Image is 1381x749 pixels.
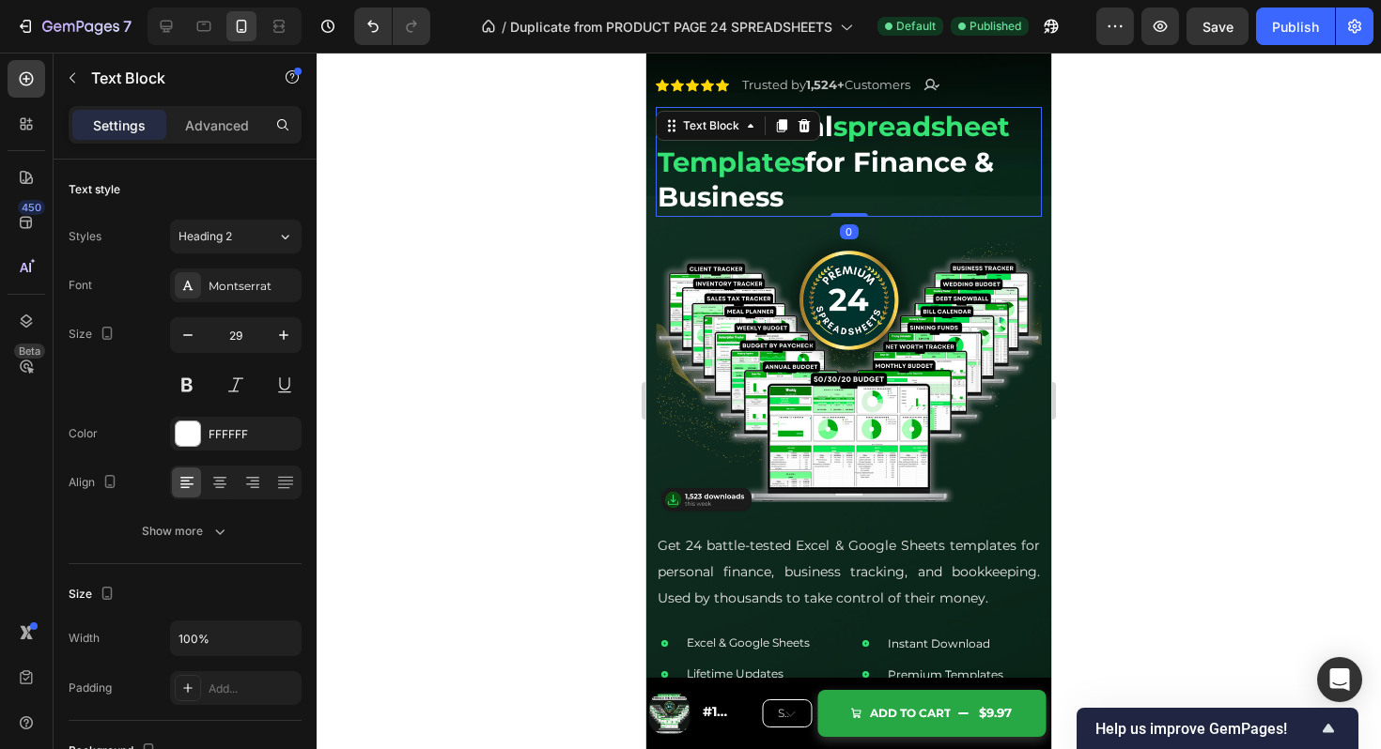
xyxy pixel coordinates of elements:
[1187,8,1249,45] button: Save
[209,680,297,697] div: Add...
[354,8,430,45] div: Undo/Redo
[69,277,92,294] div: Font
[91,67,251,89] p: Text Block
[14,344,45,359] div: Beta
[209,278,297,295] div: Montserrat
[69,514,302,548] button: Show more
[646,53,1051,749] iframe: Design area
[69,470,121,496] div: Align
[69,181,120,198] div: Text style
[1317,657,1362,702] div: Open Intercom Messenger
[185,115,249,135] p: Advanced
[178,228,232,245] span: Heading 2
[510,17,832,37] span: Duplicate from PRODUCT PAGE 24 SPREADSHEETS
[69,630,100,647] div: Width
[8,8,140,45] button: 7
[1203,19,1234,35] span: Save
[1095,717,1340,740] button: Show survey - Help us improve GemPages!
[171,621,301,655] input: Auto
[69,582,118,607] div: Size
[69,680,112,696] div: Padding
[209,426,297,443] div: FFFFFF
[93,115,146,135] p: Settings
[896,18,936,35] span: Default
[1095,720,1317,738] span: Help us improve GemPages!
[69,425,98,442] div: Color
[170,220,302,253] button: Heading 2
[18,200,45,215] div: 450
[69,228,101,245] div: Styles
[970,18,1021,35] span: Published
[142,522,229,541] div: Show more
[502,17,506,37] span: /
[1256,8,1335,45] button: Publish
[1272,17,1319,37] div: Publish
[123,15,132,38] p: 7
[69,322,118,347] div: Size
